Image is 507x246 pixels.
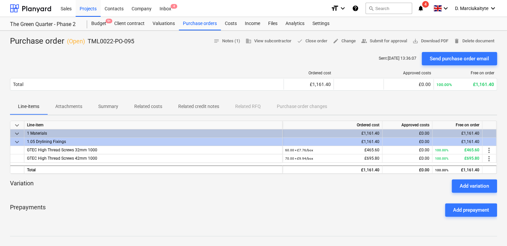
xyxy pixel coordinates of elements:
a: Income [241,17,264,30]
a: Purchase orders [179,17,221,30]
div: 1.05 Drylining Fixings [27,138,279,146]
span: View subcontractor [246,37,291,45]
span: edit [333,38,339,44]
button: Delete document [451,36,497,46]
p: Sent : [DATE] 13:36:07 [379,56,416,61]
small: 100.00% [435,168,448,172]
p: ( Open ) [67,37,85,45]
span: more_vert [485,155,493,163]
div: £1,161.40 [285,166,379,174]
a: Costs [221,17,241,30]
div: Free on order [436,71,494,75]
div: 1 Materials [27,129,279,137]
div: £0.00 [385,166,429,174]
div: Total [24,165,282,174]
span: more_vert [485,146,493,154]
span: delete [454,38,460,44]
p: Related credit notes [178,103,219,110]
div: Purchase order [10,36,134,47]
div: £695.80 [435,154,479,163]
span: keyboard_arrow_down [13,121,21,129]
div: Ordered cost [282,121,382,129]
p: Attachments [55,103,82,110]
span: GTEC High Thread Screws 32mm 1000 [27,148,97,152]
small: 100.00% [435,157,448,160]
a: Budget9+ [87,17,110,30]
div: Total [13,82,23,87]
div: £1,161.40 [285,129,379,138]
div: Approved costs [382,121,432,129]
span: Submit for approval [361,37,407,45]
span: save_alt [412,38,418,44]
div: Ordered cost [286,71,331,75]
div: £1,161.40 [435,166,479,174]
button: Close order [294,36,330,46]
a: Analytics [281,17,308,30]
button: Add variation [452,179,497,193]
span: Notes (1) [214,37,240,45]
button: Notes (1) [211,36,243,46]
div: £0.00 [385,129,429,138]
a: Settings [308,17,333,30]
div: £465.60 [435,146,479,154]
span: business [246,38,252,44]
button: Add prepayment [445,203,497,217]
span: Delete document [454,37,494,45]
div: Send purchase order email [430,54,489,63]
div: £1,161.40 [436,82,494,87]
a: Client contract [110,17,149,30]
span: people_alt [361,38,367,44]
small: 100.00% [436,82,452,87]
button: Send purchase order email [422,52,497,65]
p: Summary [98,103,118,110]
div: £0.00 [385,138,429,146]
div: Line-item [24,121,282,129]
span: Change [333,37,356,45]
span: 4 [171,4,177,9]
div: Add prepayment [453,206,489,214]
div: Budget [87,17,110,30]
button: Change [330,36,358,46]
span: Download PDF [412,37,448,45]
span: done [297,38,303,44]
div: £1,161.40 [285,138,379,146]
div: Add variation [460,182,489,190]
span: keyboard_arrow_down [13,138,21,146]
small: 60.00 × £7.76 / box [285,148,313,152]
div: £0.00 [385,154,429,163]
small: 70.00 × £9.94 / box [285,157,313,160]
p: Variation [10,179,34,193]
p: Related costs [134,103,162,110]
span: keyboard_arrow_down [13,130,21,138]
small: 100.00% [435,148,448,152]
div: £1,161.40 [435,138,479,146]
div: The Green Quarter - Phase 2 [10,21,79,28]
a: Files [264,17,281,30]
button: Download PDF [410,36,451,46]
span: 9+ [106,19,112,23]
div: £1,161.40 [435,129,479,138]
p: Line-items [18,103,39,110]
div: Free on order [432,121,482,129]
div: £465.60 [285,146,379,154]
button: View subcontractor [243,36,294,46]
p: TML0022-PO-095 [88,37,134,45]
div: £0.00 [385,146,429,154]
div: Approved costs [386,71,431,75]
button: Submit for approval [358,36,410,46]
span: GTEC High Thread Screws 42mm 1000 [27,156,97,161]
a: Valuations [149,17,179,30]
span: Close order [297,37,327,45]
span: notes [214,38,220,44]
div: £0.00 [386,82,431,87]
p: Prepayments [10,203,46,217]
div: £695.80 [285,154,379,163]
